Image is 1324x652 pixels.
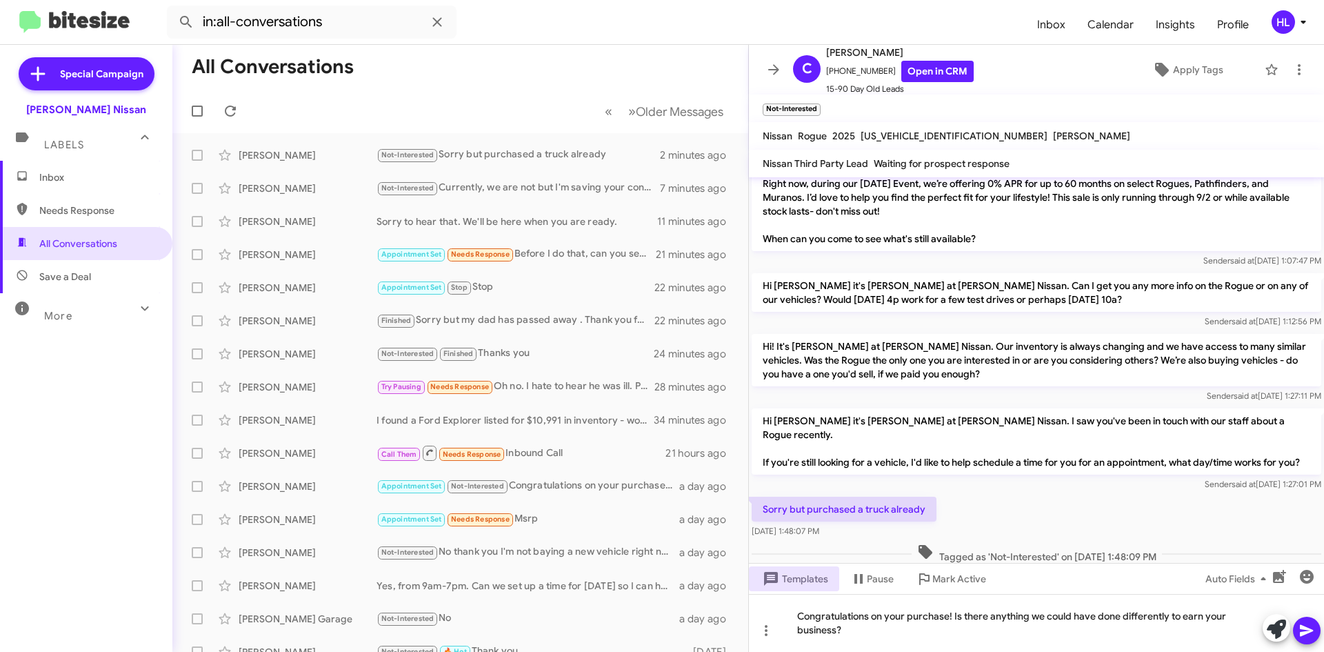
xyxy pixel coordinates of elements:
div: Sorry but purchased a truck already [377,147,660,163]
span: Rogue [798,130,827,142]
button: Auto Fields [1194,566,1283,591]
div: Yes, from 9am-7pm. Can we set up a time for [DATE] so I can have the Q50s cooled down and ready f... [377,579,679,593]
div: Stop [377,279,654,295]
span: Inbox [39,170,157,184]
div: [PERSON_NAME] [239,513,377,526]
a: Calendar [1076,5,1145,45]
span: Templates [760,566,828,591]
span: Appointment Set [381,515,442,524]
span: said at [1232,479,1256,489]
small: Not-Interested [763,103,821,116]
span: Nissan Third Party Lead [763,157,868,170]
div: HL [1272,10,1295,34]
div: 21 minutes ago [656,248,737,261]
div: [PERSON_NAME] Nissan [26,103,146,117]
span: said at [1230,255,1254,266]
span: Not-Interested [451,482,504,491]
div: [PERSON_NAME] [239,148,377,162]
span: Waiting for prospect response [874,157,1010,170]
button: HL [1260,10,1309,34]
span: Needs Response [451,250,510,259]
p: Hi [PERSON_NAME] it's [PERSON_NAME] at [PERSON_NAME] Nissan. I saw you've been in touch with our ... [752,408,1321,475]
p: Hi [PERSON_NAME] it's [PERSON_NAME], Sales Manager at [PERSON_NAME] Nissan. Thanks again for reac... [752,130,1321,251]
div: Msrp [377,511,679,527]
a: Inbox [1026,5,1076,45]
span: said at [1234,391,1258,401]
div: a day ago [679,612,737,626]
div: Oh no. I hate to hear he was ill. Please don't be hard on him. There may be other factors which I... [377,379,654,395]
p: Hi [PERSON_NAME] it's [PERSON_NAME] at [PERSON_NAME] Nissan. Can I get you any more info on the R... [752,273,1321,312]
span: Nissan [763,130,792,142]
div: [PERSON_NAME] [239,446,377,460]
span: Not-Interested [381,349,434,358]
div: [PERSON_NAME] [239,413,377,427]
div: 24 minutes ago [654,347,737,361]
div: [PERSON_NAME] [239,579,377,593]
span: Not-Interested [381,150,434,159]
span: Needs Response [451,515,510,524]
span: Not-Interested [381,614,434,623]
button: Mark Active [905,566,997,591]
span: Appointment Set [381,283,442,292]
span: said at [1232,316,1256,326]
input: Search [167,6,457,39]
span: Mark Active [932,566,986,591]
span: Finished [443,349,474,358]
span: Appointment Set [381,250,442,259]
h1: All Conversations [192,56,354,78]
div: Currently, we are not but I'm saving your contact information. Ty though [377,180,660,196]
div: Sorry but my dad has passed away . Thank you for still trying to help . Have a blessed day [377,313,654,328]
div: Thanks you [377,346,654,362]
span: Needs Response [430,382,489,391]
div: I found a Ford Explorer listed for $10,991 in inventory - would that be too large of a vehicle? [377,413,654,427]
span: Labels [44,139,84,151]
span: Needs Response [443,450,501,459]
div: Before I do that, can you send me a list of cars that are under 9000 that could be bank approved ... [377,246,656,262]
span: Finished [381,316,412,325]
div: a day ago [679,546,737,560]
span: Sender [DATE] 1:07:47 PM [1203,255,1321,266]
div: Congratulations on your purchase! Is there anything we could have done differently to earn your b... [749,594,1324,652]
div: Sorry to hear that. We'll be here when you are ready. [377,215,657,228]
span: « [605,103,612,120]
span: All Conversations [39,237,117,250]
div: Inbound Call [377,444,665,462]
div: [PERSON_NAME] [239,181,377,195]
span: Tagged as 'Not-Interested' on [DATE] 1:48:09 PM [912,544,1162,564]
span: » [628,103,636,120]
a: Profile [1206,5,1260,45]
div: [PERSON_NAME] [239,314,377,328]
p: Sorry but purchased a truck already [752,497,936,522]
div: Congratulations on your purchase! Is there anything we could have done differently to earn your b... [377,478,679,494]
span: Apply Tags [1173,57,1223,82]
nav: Page navigation example [597,97,732,126]
div: 34 minutes ago [654,413,737,427]
p: Hi! It's [PERSON_NAME] at [PERSON_NAME] Nissan. Our inventory is always changing and we have acce... [752,334,1321,386]
span: [PERSON_NAME] [826,44,974,61]
span: Stop [451,283,468,292]
span: Sender [DATE] 1:12:56 PM [1205,316,1321,326]
div: [PERSON_NAME] [239,380,377,394]
div: 7 minutes ago [660,181,737,195]
span: Save a Deal [39,270,91,284]
div: 22 minutes ago [654,281,737,295]
button: Apply Tags [1116,57,1258,82]
span: Pause [867,566,894,591]
span: Not-Interested [381,184,434,192]
span: Older Messages [636,104,723,119]
span: Not-Interested [381,548,434,557]
span: [DATE] 1:48:07 PM [752,526,819,536]
a: Special Campaign [19,57,154,90]
a: Insights [1145,5,1206,45]
div: No [377,611,679,626]
div: 2 minutes ago [660,148,737,162]
span: Auto Fields [1205,566,1272,591]
span: Appointment Set [381,482,442,491]
button: Next [620,97,732,126]
div: [PERSON_NAME] Garage [239,612,377,626]
div: 28 minutes ago [654,380,737,394]
div: 11 minutes ago [657,215,737,228]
